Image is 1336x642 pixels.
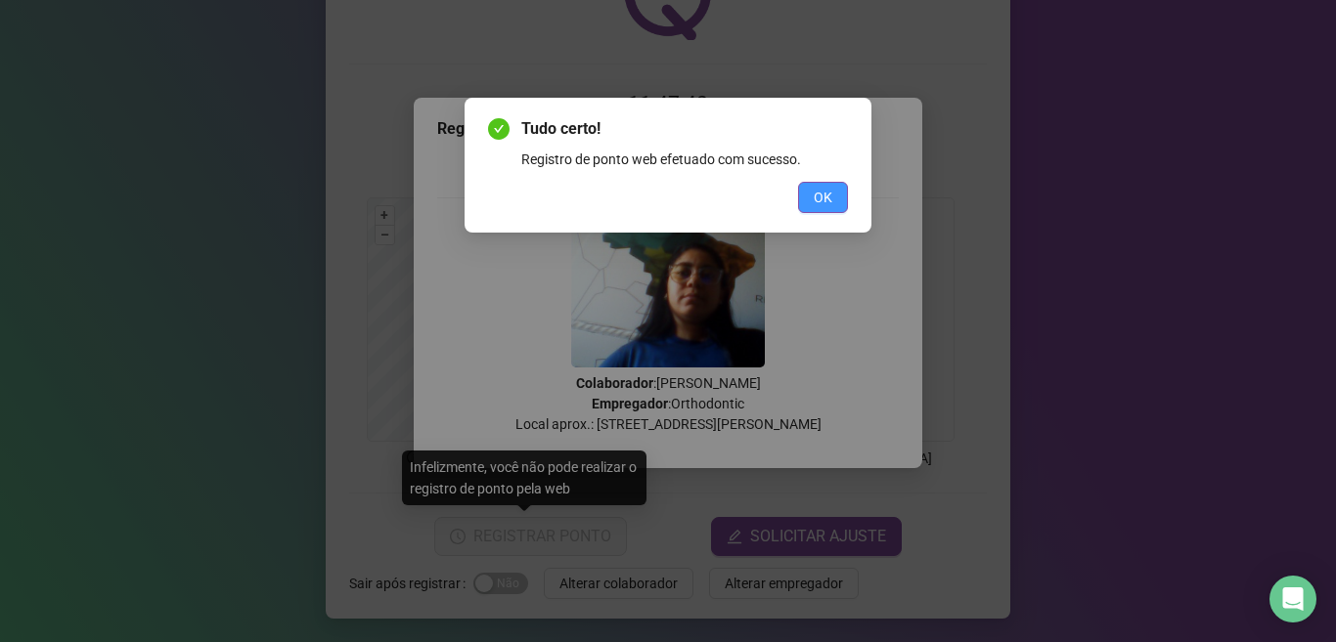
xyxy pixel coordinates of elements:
[798,182,848,213] button: OK
[521,117,848,141] span: Tudo certo!
[1269,576,1316,622] div: Open Intercom Messenger
[521,149,848,170] div: Registro de ponto web efetuado com sucesso.
[488,118,510,140] span: check-circle
[814,187,832,208] span: OK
